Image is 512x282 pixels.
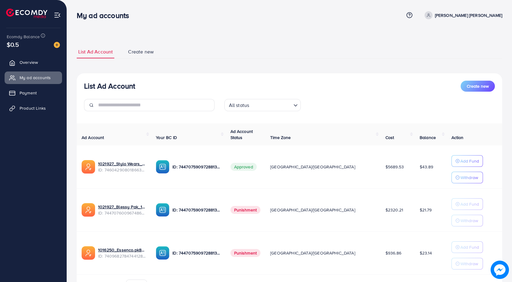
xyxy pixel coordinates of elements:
span: Punishment [230,249,261,257]
span: ID: 7409682784744128513 [98,253,146,259]
img: image [54,42,60,48]
span: Balance [420,134,436,141]
img: ic-ba-acc.ded83a64.svg [156,246,169,260]
div: Search for option [224,99,301,111]
img: ic-ads-acc.e4c84228.svg [82,160,95,174]
p: ID: 7447075909728813072 [172,163,220,170]
span: Your BC ID [156,134,177,141]
span: [GEOGRAPHIC_DATA]/[GEOGRAPHIC_DATA] [270,207,355,213]
span: Time Zone [270,134,291,141]
a: Overview [5,56,62,68]
button: Withdraw [451,172,483,183]
span: Product Links [20,105,46,111]
span: Payment [20,90,37,96]
span: All status [228,101,251,110]
p: Add Fund [460,244,479,251]
span: List Ad Account [78,48,113,55]
p: Add Fund [460,157,479,165]
p: Withdraw [460,217,478,224]
span: $23.14 [420,250,432,256]
span: Cost [385,134,394,141]
img: ic-ba-acc.ded83a64.svg [156,160,169,174]
span: Overview [20,59,38,65]
p: ID: 7447075909728813072 [172,249,220,257]
p: [PERSON_NAME] [PERSON_NAME] [435,12,502,19]
img: ic-ads-acc.e4c84228.svg [82,246,95,260]
a: Product Links [5,102,62,114]
div: <span class='underline'>1021927_Stylo Wears_1737016512530</span></br>7460429080186634241 [98,161,146,173]
span: Action [451,134,464,141]
h3: List Ad Account [84,82,135,90]
span: $5689.53 [385,164,404,170]
img: image [491,261,509,279]
span: ID: 7460429080186634241 [98,167,146,173]
button: Add Fund [451,198,483,210]
p: Add Fund [460,200,479,208]
a: 1021927_Stylo Wears_1737016512530 [98,161,146,167]
button: Withdraw [451,258,483,269]
span: [GEOGRAPHIC_DATA]/[GEOGRAPHIC_DATA] [270,164,355,170]
p: Withdraw [460,260,478,267]
span: $21.79 [420,207,432,213]
h3: My ad accounts [77,11,134,20]
img: menu [54,12,61,19]
a: [PERSON_NAME] [PERSON_NAME] [422,11,502,19]
a: My ad accounts [5,71,62,84]
button: Create new [461,81,495,92]
span: Ad Account Status [230,128,253,141]
img: ic-ads-acc.e4c84228.svg [82,203,95,217]
span: Ad Account [82,134,104,141]
a: Payment [5,87,62,99]
span: ID: 7447076009674866705 [98,210,146,216]
button: Add Fund [451,241,483,253]
span: Create new [128,48,154,55]
img: ic-ba-acc.ded83a64.svg [156,203,169,217]
span: My ad accounts [20,75,51,81]
span: Approved [230,163,257,171]
span: $43.89 [420,164,433,170]
span: $936.86 [385,250,401,256]
span: Create new [467,83,489,89]
p: Withdraw [460,174,478,181]
input: Search for option [251,100,291,110]
a: 1016250_Essenco.pk8_1725201216863 [98,247,146,253]
span: $0.5 [7,40,19,49]
span: $2320.21 [385,207,403,213]
span: [GEOGRAPHIC_DATA]/[GEOGRAPHIC_DATA] [270,250,355,256]
span: Ecomdy Balance [7,34,40,40]
span: Punishment [230,206,261,214]
button: Add Fund [451,155,483,167]
a: 1021927_Blessy Pak_1733907511812 [98,204,146,210]
p: ID: 7447075909728813072 [172,206,220,214]
div: <span class='underline'>1021927_Blessy Pak_1733907511812</span></br>7447076009674866705 [98,204,146,216]
img: logo [6,9,47,18]
div: <span class='underline'>1016250_Essenco.pk8_1725201216863</span></br>7409682784744128513 [98,247,146,259]
button: Withdraw [451,215,483,226]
